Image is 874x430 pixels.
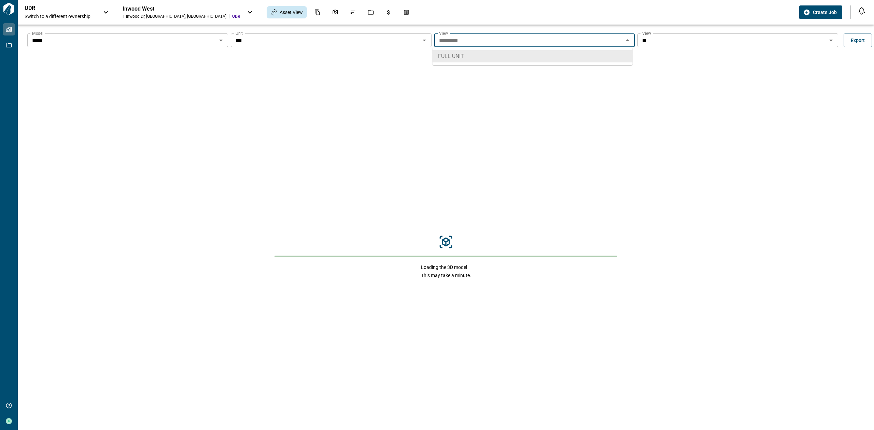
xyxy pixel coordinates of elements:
button: Open [216,35,226,45]
li: FULL UNIT [433,50,633,62]
div: Documents [310,6,325,18]
div: 1 Inwood Dr , [GEOGRAPHIC_DATA] , [GEOGRAPHIC_DATA] [123,14,226,19]
button: Open notification feed [856,5,867,16]
div: Issues & Info [346,6,360,18]
div: Jobs [364,6,378,18]
button: Open [420,35,429,45]
label: Unit [236,30,243,36]
span: Create Job [813,9,837,16]
div: Budgets [381,6,396,18]
span: Export [851,37,865,44]
div: Takeoff Center [399,6,413,18]
div: Inwood West [123,5,240,12]
label: View [642,30,651,36]
label: View [439,30,448,36]
span: Loading the 3D model [421,264,471,271]
button: Export [844,33,872,47]
label: Model [32,30,43,36]
span: UDR [232,14,240,19]
span: Switch to a different ownership [25,13,96,20]
p: UDR [25,5,86,12]
div: Asset View [267,6,307,18]
button: Open [826,35,836,45]
span: Asset View [280,9,303,16]
span: This may take a minute. [421,272,471,279]
button: Create Job [799,5,842,19]
div: Photos [328,6,342,18]
button: Close [623,35,632,45]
